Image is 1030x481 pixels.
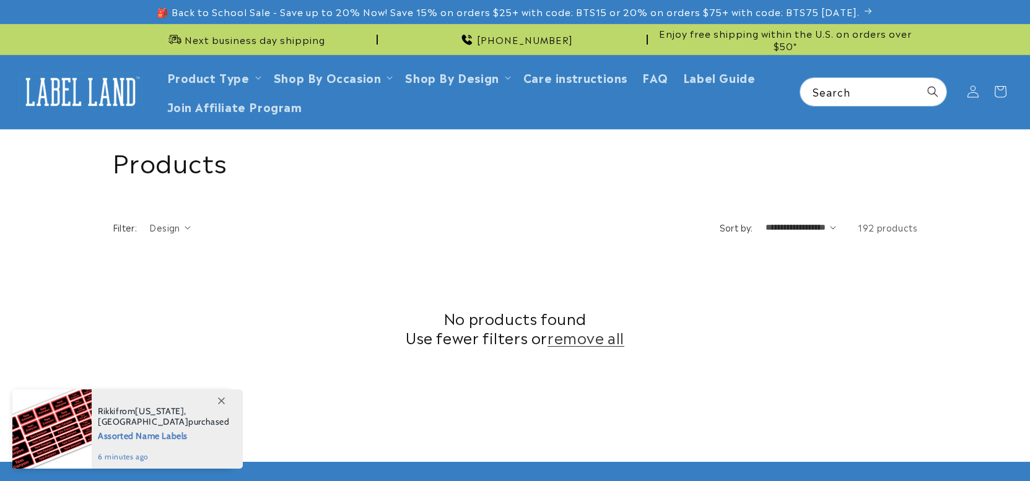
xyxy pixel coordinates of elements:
summary: Shop By Design [398,63,515,92]
span: 192 products [858,221,917,233]
a: Care instructions [516,63,635,92]
a: FAQ [635,63,676,92]
summary: Product Type [160,63,266,92]
span: Join Affiliate Program [167,99,302,113]
h1: Products [113,145,918,177]
span: Label Guide [683,70,756,84]
span: from , purchased [98,406,230,427]
img: Label Land [19,72,142,111]
h2: Filter: [113,221,137,234]
summary: Design (0 selected) [149,221,191,234]
a: remove all [548,327,624,347]
label: Sort by: [720,221,753,233]
a: Label Guide [676,63,763,92]
span: FAQ [642,70,668,84]
h2: No products found Use fewer filters or [113,308,918,347]
span: Care instructions [523,70,627,84]
a: Product Type [167,69,250,85]
div: Announcement [653,24,918,54]
a: Join Affiliate Program [160,92,310,121]
span: [PHONE_NUMBER] [477,33,573,46]
button: Search [919,78,946,105]
span: Design [149,221,180,233]
span: Enjoy free shipping within the U.S. on orders over $50* [653,27,918,51]
div: Announcement [113,24,378,54]
summary: Shop By Occasion [266,63,398,92]
span: Next business day shipping [185,33,325,46]
a: Shop By Design [405,69,499,85]
span: 🎒 Back to School Sale - Save up to 20% Now! Save 15% on orders $25+ with code: BTS15 or 20% on or... [157,6,860,18]
span: Shop By Occasion [274,70,382,84]
a: Label Land [14,68,147,116]
span: Rikki [98,405,116,417]
span: [US_STATE] [135,405,184,417]
div: Announcement [383,24,648,54]
span: [GEOGRAPHIC_DATA] [98,416,188,427]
